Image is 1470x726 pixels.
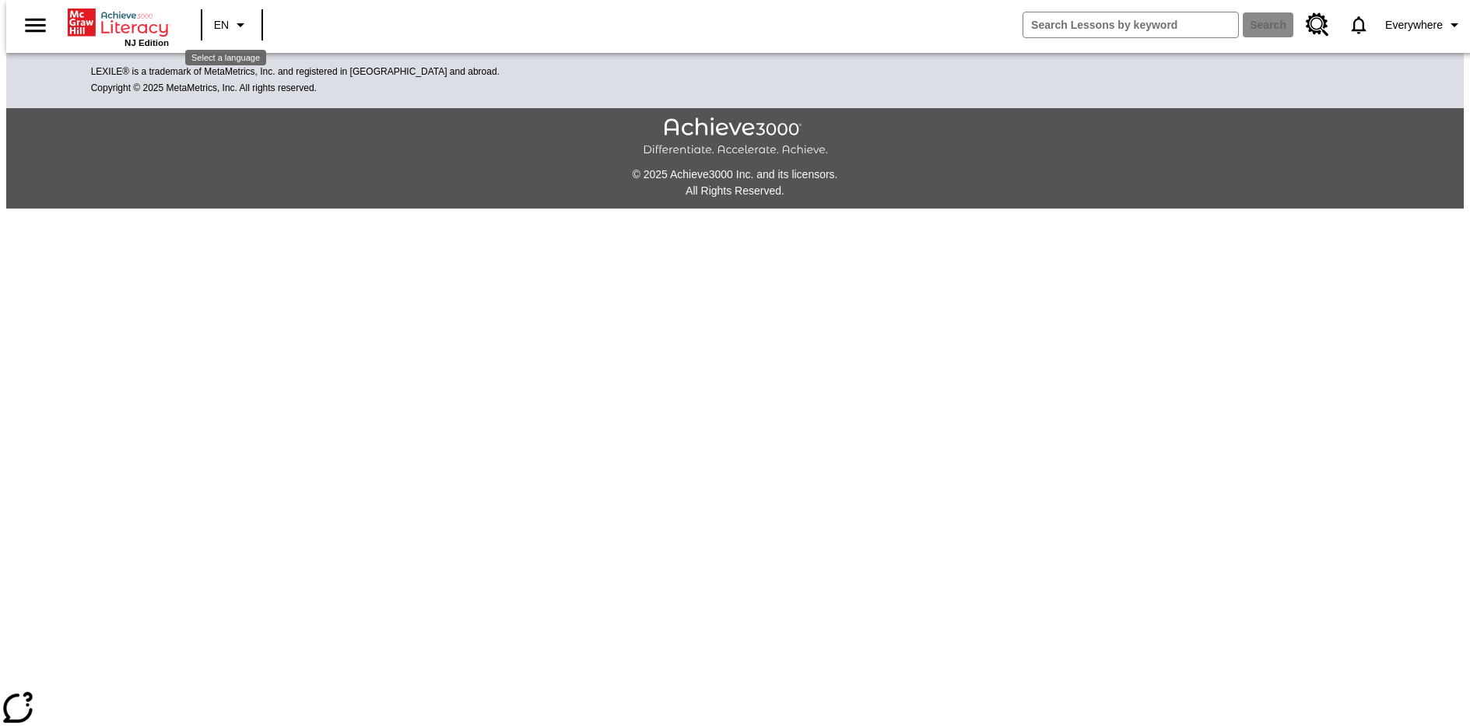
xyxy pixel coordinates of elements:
button: Language: EN, Select a language [207,11,257,39]
span: NJ Edition [125,38,169,47]
span: EN [214,17,229,33]
img: Achieve3000 Differentiate Accelerate Achieve [643,117,828,157]
span: Copyright © 2025 MetaMetrics, Inc. All rights reserved. [91,82,317,93]
span: Everywhere [1385,17,1443,33]
input: search field [1023,12,1238,37]
div: Home [68,5,169,47]
div: Select a language [185,50,266,65]
button: Profile/Settings [1379,11,1470,39]
p: LEXILE® is a trademark of MetaMetrics, Inc. and registered in [GEOGRAPHIC_DATA] and abroad. [91,65,1380,80]
button: Open side menu [12,2,58,48]
a: Resource Center, Will open in new tab [1296,4,1338,46]
a: Notifications [1338,5,1379,45]
p: All Rights Reserved. [6,183,1464,199]
p: © 2025 Achieve3000 Inc. and its licensors. [6,167,1464,183]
